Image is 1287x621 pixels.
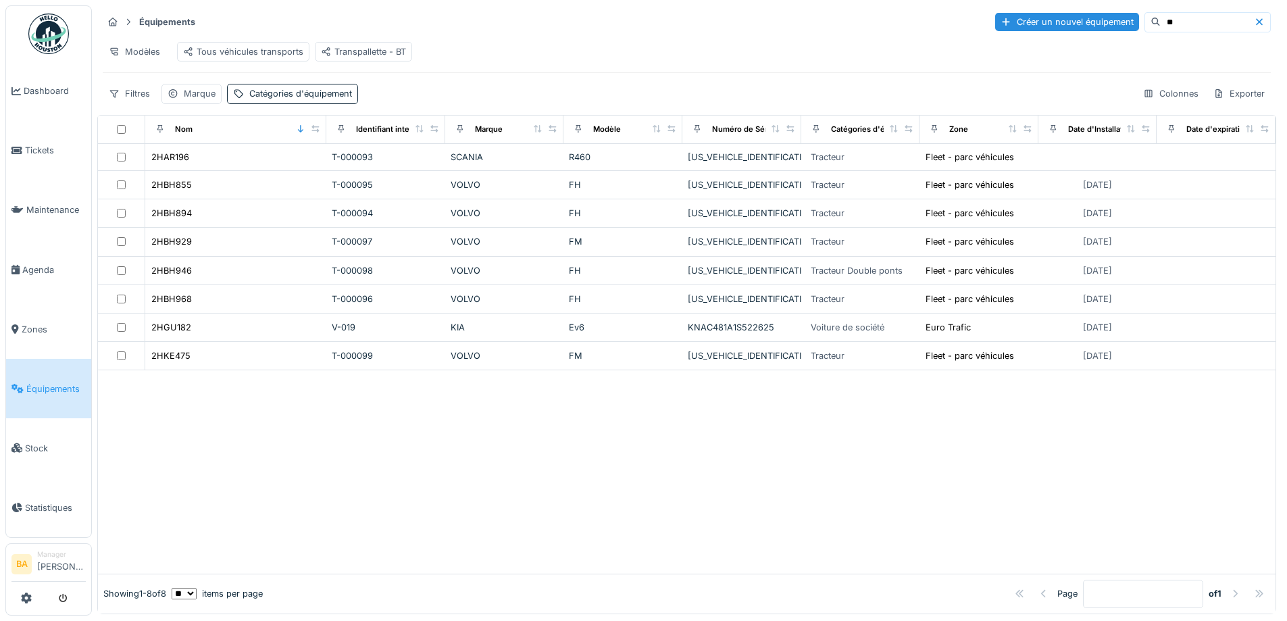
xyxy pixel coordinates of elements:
div: Date d'expiration [1186,124,1249,135]
div: [US_VEHICLE_IDENTIFICATION_NUMBER] [688,207,796,220]
div: Filtres [103,84,156,103]
span: Tickets [25,144,86,157]
div: Manager [37,549,86,560]
div: [DATE] [1083,207,1112,220]
div: T-000097 [332,235,440,248]
div: SCANIA [451,151,559,164]
div: Fleet - parc véhicules [926,178,1014,191]
div: Tracteur [811,178,844,191]
div: Fleet - parc véhicules [926,207,1014,220]
div: Catégories d'équipement [831,124,925,135]
div: 2HKE475 [151,349,191,362]
span: Dashboard [24,84,86,97]
div: VOLVO [451,178,559,191]
strong: Équipements [134,16,201,28]
div: T-000096 [332,293,440,305]
div: Tous véhicules transports [183,45,303,58]
div: Colonnes [1137,84,1205,103]
div: Tracteur [811,235,844,248]
div: Nom [175,124,193,135]
div: Ev6 [569,321,677,334]
div: T-000094 [332,207,440,220]
div: Page [1057,587,1078,600]
div: T-000095 [332,178,440,191]
div: Transpallette - BT [321,45,406,58]
div: FH [569,207,677,220]
img: Badge_color-CXgf-gQk.svg [28,14,69,54]
div: items per page [172,587,263,600]
a: BA Manager[PERSON_NAME] [11,549,86,582]
div: Numéro de Série [712,124,774,135]
div: Date d'Installation [1068,124,1134,135]
div: FM [569,349,677,362]
div: KIA [451,321,559,334]
a: Maintenance [6,180,91,240]
a: Stock [6,418,91,478]
div: 2HAR196 [151,151,189,164]
div: [US_VEHICLE_IDENTIFICATION_NUMBER] [688,264,796,277]
div: Fleet - parc véhicules [926,151,1014,164]
div: Marque [475,124,503,135]
a: Zones [6,299,91,359]
div: 2HBH894 [151,207,192,220]
div: [US_VEHICLE_IDENTIFICATION_NUMBER] [688,293,796,305]
span: Agenda [22,264,86,276]
div: [DATE] [1083,321,1112,334]
a: Tickets [6,121,91,180]
div: [DATE] [1083,235,1112,248]
div: Tracteur [811,349,844,362]
div: [US_VEHICLE_IDENTIFICATION_NUMBER] [688,235,796,248]
span: Zones [22,323,86,336]
div: KNAC481A1S522625 [688,321,796,334]
div: 2HBH855 [151,178,192,191]
div: Fleet - parc véhicules [926,235,1014,248]
div: VOLVO [451,293,559,305]
div: Catégories d'équipement [249,87,352,100]
div: Euro Trafic [926,321,971,334]
div: [US_VEHICLE_IDENTIFICATION_NUMBER] [688,349,796,362]
div: Modèle [593,124,621,135]
div: Tracteur [811,151,844,164]
div: 2HBH968 [151,293,192,305]
div: Exporter [1207,84,1271,103]
div: Tracteur [811,293,844,305]
div: Créer un nouvel équipement [995,13,1139,31]
span: Maintenance [26,203,86,216]
div: [DATE] [1083,349,1112,362]
div: [DATE] [1083,293,1112,305]
div: 2HBH929 [151,235,192,248]
div: V-019 [332,321,440,334]
div: VOLVO [451,264,559,277]
a: Agenda [6,240,91,299]
div: Tracteur Double ponts [811,264,903,277]
div: Fleet - parc véhicules [926,264,1014,277]
div: Showing 1 - 8 of 8 [103,587,166,600]
a: Dashboard [6,61,91,121]
div: [DATE] [1083,264,1112,277]
div: Tracteur [811,207,844,220]
div: VOLVO [451,235,559,248]
div: [DATE] [1083,178,1112,191]
div: T-000099 [332,349,440,362]
li: BA [11,554,32,574]
div: VOLVO [451,207,559,220]
div: T-000098 [332,264,440,277]
div: FH [569,264,677,277]
div: R460 [569,151,677,164]
span: Équipements [26,382,86,395]
div: FH [569,178,677,191]
div: FH [569,293,677,305]
div: Fleet - parc véhicules [926,349,1014,362]
div: FM [569,235,677,248]
a: Équipements [6,359,91,418]
div: 2HBH946 [151,264,192,277]
div: [US_VEHICLE_IDENTIFICATION_NUMBER] [688,151,796,164]
div: VOLVO [451,349,559,362]
div: Voiture de société [811,321,884,334]
a: Statistiques [6,478,91,537]
div: Modèles [103,42,166,61]
div: Marque [184,87,216,100]
span: Statistiques [25,501,86,514]
div: 2HGU182 [151,321,191,334]
span: Stock [25,442,86,455]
